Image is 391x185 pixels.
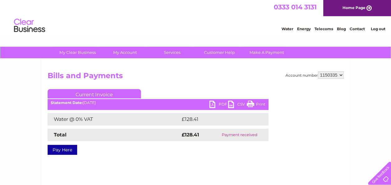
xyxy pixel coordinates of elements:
[209,101,228,110] a: PDF
[211,129,268,141] td: Payment received
[48,89,141,98] a: Current Invoice
[49,3,343,30] div: Clear Business is a trading name of Verastar Limited (registered in [GEOGRAPHIC_DATA] No. 3667643...
[182,132,199,138] strong: £128.41
[180,113,257,126] td: £128.41
[274,3,317,11] a: 0333 014 3131
[48,145,77,155] a: Pay Here
[314,26,333,31] a: Telecoms
[370,26,385,31] a: Log out
[147,47,198,58] a: Services
[241,47,292,58] a: Make A Payment
[228,101,247,110] a: CSV
[14,16,45,35] img: logo.png
[247,101,265,110] a: Print
[48,71,344,83] h2: Bills and Payments
[297,26,311,31] a: Energy
[99,47,151,58] a: My Account
[350,26,365,31] a: Contact
[286,71,344,79] div: Account number
[54,132,67,138] strong: Total
[282,26,293,31] a: Water
[194,47,245,58] a: Customer Help
[48,113,180,126] td: Water @ 0% VAT
[52,47,103,58] a: My Clear Business
[337,26,346,31] a: Blog
[48,101,268,105] div: [DATE]
[51,100,83,105] b: Statement Date:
